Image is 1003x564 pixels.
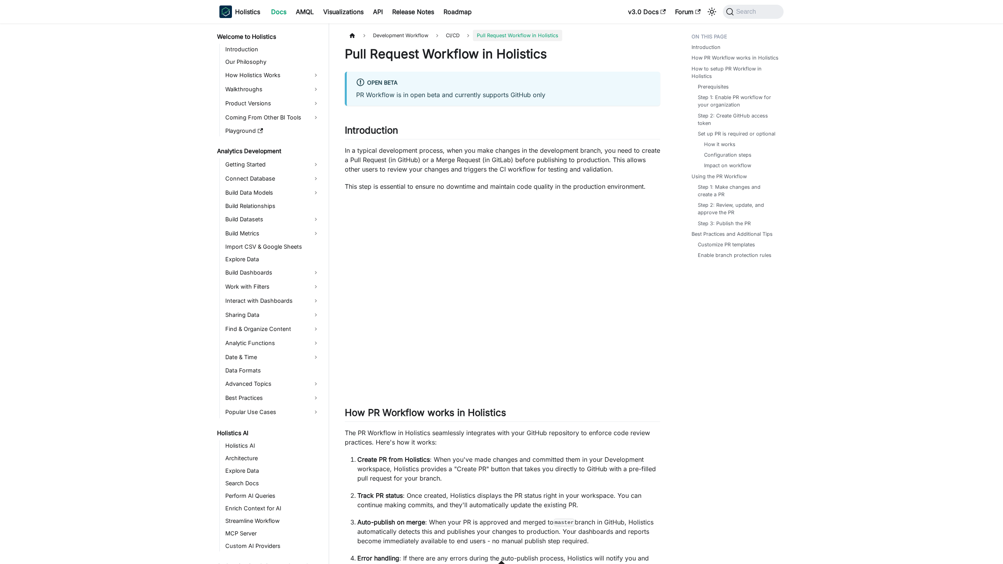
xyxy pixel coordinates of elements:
a: Welcome to Holistics [215,31,322,42]
a: AMQL [291,5,319,18]
strong: Create PR from Holistics [357,456,430,463]
a: Search Docs [223,478,322,489]
a: Step 2: Review, update, and approve the PR [698,201,776,216]
a: Visualizations [319,5,368,18]
a: Coming From Other BI Tools [223,111,322,124]
a: Date & Time [223,351,322,363]
a: Configuration steps [704,151,751,159]
a: Sharing Data [223,309,322,321]
span: CI/CD [442,30,463,41]
b: Holistics [235,7,260,16]
a: Introduction [223,44,322,55]
a: Step 2: Create GitHub access token [698,112,776,127]
p: : Once created, Holistics displays the PR status right in your workspace. You can continue making... [357,491,660,510]
p: In a typical development process, when you make changes in the development branch, you need to cr... [345,146,660,174]
p: The PR Workflow in Holistics seamlessly integrates with your GitHub repository to enforce code re... [345,428,660,447]
a: How to setup PR Workflow in Holistics [692,65,779,80]
a: Release Notes [387,5,439,18]
a: Streamline Workflow [223,515,322,526]
a: Forum [670,5,705,18]
a: MCP Server [223,528,322,539]
a: Impact on workflow [704,162,751,169]
a: How it works [704,141,735,148]
a: Advanced Topics [223,378,322,390]
a: Docs [266,5,291,18]
a: API [368,5,387,18]
nav: Breadcrumbs [345,30,660,41]
a: Find & Organize Content [223,323,322,335]
span: Development Workflow [369,30,432,41]
a: Playground [223,125,322,136]
a: Analytic Functions [223,337,322,349]
a: Import CSV & Google Sheets [223,241,322,252]
a: Product Versions [223,97,322,110]
h2: How PR Workflow works in Holistics [345,407,660,422]
a: Best Practices [223,392,322,404]
a: Connect Database [223,172,322,185]
a: Our Philosophy [223,56,322,67]
a: Walkthroughs [223,83,322,96]
a: Getting Started [223,158,322,171]
a: Home page [345,30,360,41]
a: Roadmap [439,5,476,18]
a: How Holistics Works [223,69,322,81]
a: Step 1: Make changes and create a PR [698,183,776,198]
p: PR Workflow is in open beta and currently supports GitHub only [356,90,651,99]
a: Build Metrics [223,227,322,240]
a: Explore Data [223,254,322,265]
code: master [554,519,575,526]
a: Customize PR templates [698,241,755,248]
a: Holistics AI [223,440,322,451]
h2: Introduction [345,125,660,139]
a: Build Dashboards [223,266,322,279]
a: Build Relationships [223,201,322,211]
a: Analytics Development [215,146,322,157]
a: Set up PR is required or optional [698,130,775,137]
a: Enrich Context for AI [223,503,322,514]
a: Step 1: Enable PR workflow for your organization [698,94,776,108]
a: Data Formats [223,365,322,376]
p: : When your PR is approved and merged to branch in GitHub, Holistics automatically detects this a... [357,517,660,546]
a: Using the PR Workflow [692,173,747,180]
div: Open Beta [356,78,651,88]
strong: Error handling [357,554,399,562]
iframe: YouTube video player [345,199,660,388]
a: HolisticsHolisticsHolistics [219,5,260,18]
button: Search (Command+K) [723,5,784,19]
a: Interact with Dashboards [223,295,322,307]
a: Introduction [692,43,721,51]
a: Prerequisites [698,83,729,90]
a: v3.0 Docs [623,5,670,18]
span: Pull Request Workflow in Holistics [473,30,562,41]
button: Switch between dark and light mode (currently system mode) [706,5,718,18]
a: Perform AI Queries [223,490,322,501]
a: Popular Use Cases [223,406,322,418]
a: How PR Workflow works in Holistics [692,54,779,61]
a: Enable branch protection rules [698,251,771,259]
p: : When you've made changes and committed them in your Development workspace, Holistics provides a... [357,455,660,483]
a: Work with Filters [223,280,322,293]
p: This step is essential to ensure no downtime and maintain code quality in the production environm... [345,182,660,191]
a: Architecture [223,453,322,464]
img: Holistics [219,5,232,18]
a: Build Datasets [223,213,322,226]
a: Custom AI Providers [223,540,322,551]
a: Best Practices and Additional Tips [692,230,773,238]
nav: Docs sidebar [212,23,329,564]
strong: Track PR status [357,492,403,499]
a: Holistics AI [215,428,322,439]
span: Search [734,8,761,15]
h1: Pull Request Workflow in Holistics [345,46,660,62]
strong: Auto-publish on merge [357,518,425,526]
a: Step 3: Publish the PR [698,220,751,227]
a: Explore Data [223,465,322,476]
a: Build Data Models [223,186,322,199]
